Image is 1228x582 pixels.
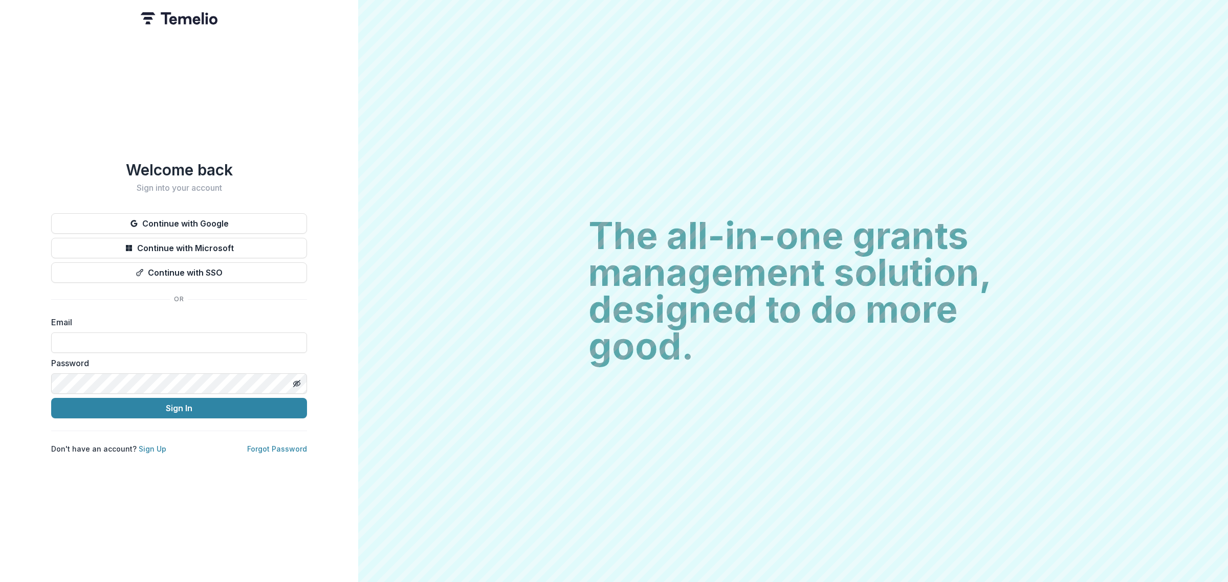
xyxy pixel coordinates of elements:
[51,357,301,369] label: Password
[51,183,307,193] h2: Sign into your account
[247,444,307,453] a: Forgot Password
[51,316,301,328] label: Email
[51,213,307,234] button: Continue with Google
[139,444,166,453] a: Sign Up
[51,262,307,283] button: Continue with SSO
[51,398,307,418] button: Sign In
[51,161,307,179] h1: Welcome back
[51,443,166,454] p: Don't have an account?
[141,12,217,25] img: Temelio
[289,375,305,392] button: Toggle password visibility
[51,238,307,258] button: Continue with Microsoft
